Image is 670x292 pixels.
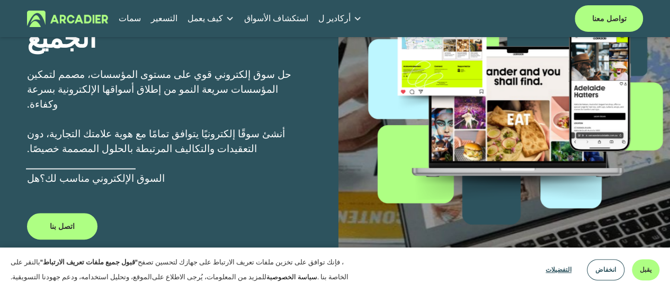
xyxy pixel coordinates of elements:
a: سمات [119,11,141,27]
font: للمزيد من المعلومات، يُرجى الاطلاع على [152,272,266,281]
button: التفضيلات [538,259,579,280]
font: استكشاف الأسواق [244,13,308,24]
font: هل [27,172,40,185]
iframe: أداة الدردشة [617,241,670,292]
font: اتصل بنا [50,222,75,231]
a: التسعير [151,11,177,27]
font: انخفاض [595,266,616,274]
a: اتصل بنا [27,213,97,240]
font: ، فإنك توافق على تخزين ملفات تعريف الارتباط على جهازك لتحسين تصفح الموقع، وتحليل استخدامه، ودعم ج... [11,258,344,281]
a: القائمة المنسدلة للمجلد [318,11,362,27]
a: السوق الإلكتروني مناسب لك؟ [40,172,165,185]
font: "قبول جميع ملفات تعريف الارتباط" [40,258,138,267]
font: أنشئ سوقًا إلكترونيًا يتوافق تمامًا مع هوية علامتك التجارية، دون التعقيدات والتكاليف المرتبطة بال... [27,127,288,155]
font: حل سوق إلكتروني قوي على مستوى المؤسسات، مصمم لتمكين المؤسسات سريعة النمو من إطلاق أسواقها الإلكتر... [27,68,294,111]
font: التسعير [151,13,177,24]
a: سياسة الخصوصية [266,272,317,281]
font: سمات [119,13,141,24]
font: الخاصة بنا . [317,272,349,281]
font: التفضيلات [546,266,571,274]
font: تواصل معنا [592,14,626,23]
font: كيف يعمل [187,13,223,24]
font: أركادير ل [318,13,351,24]
img: أركادير [27,11,108,27]
a: القائمة المنسدلة للمجلد [187,11,234,27]
a: تواصل معنا [575,5,643,32]
button: انخفاض [587,259,624,280]
a: استكشاف الأسواق [244,11,308,27]
font: بالنقر على [11,258,40,267]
